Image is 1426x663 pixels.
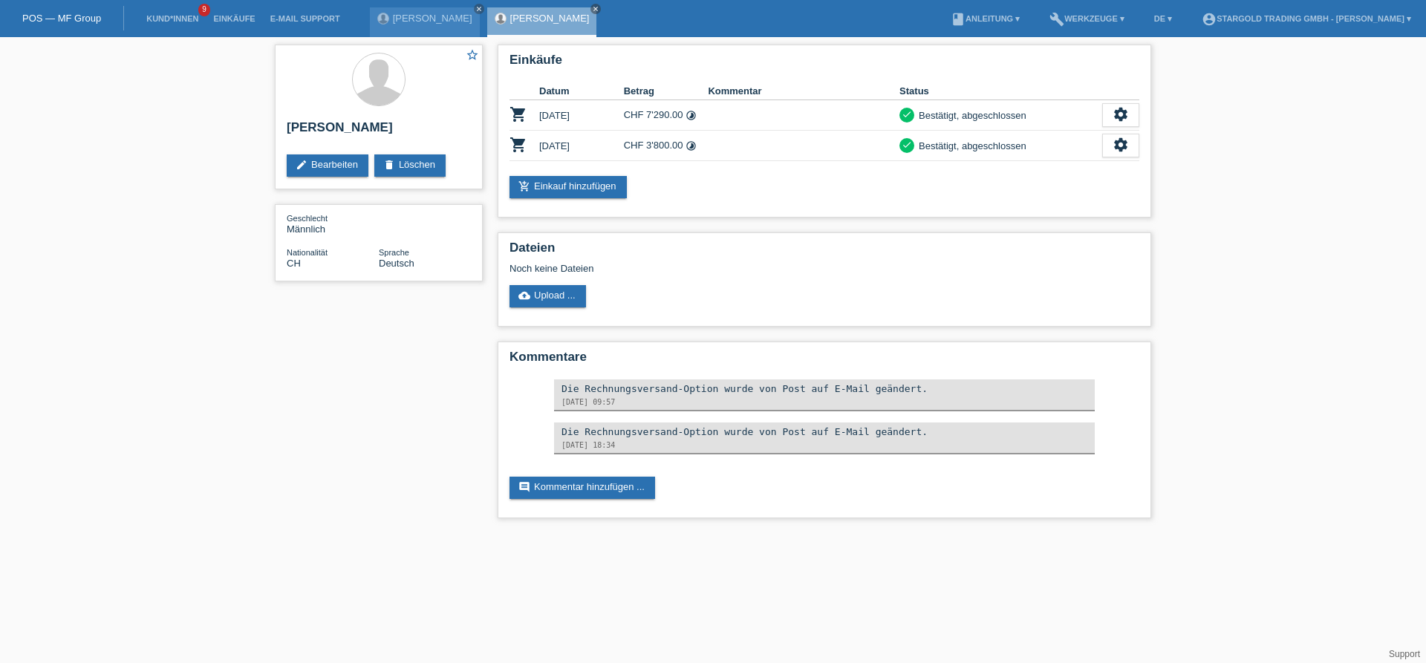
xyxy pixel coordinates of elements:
i: edit [296,159,307,171]
div: Die Rechnungsversand-Option wurde von Post auf E-Mail geändert. [561,426,1087,437]
th: Datum [539,82,624,100]
span: Schweiz [287,258,301,269]
a: commentKommentar hinzufügen ... [509,477,655,499]
i: cloud_upload [518,290,530,301]
a: bookAnleitung ▾ [943,14,1027,23]
a: close [474,4,484,14]
i: settings [1113,137,1129,153]
div: Die Rechnungsversand-Option wurde von Post auf E-Mail geändert. [561,383,1087,394]
i: star_border [466,48,479,62]
th: Betrag [624,82,709,100]
td: CHF 7'290.00 [624,100,709,131]
a: E-Mail Support [263,14,348,23]
i: check [902,109,912,120]
i: account_circle [1202,12,1217,27]
i: build [1049,12,1064,27]
a: star_border [466,48,479,64]
a: close [590,4,601,14]
div: Noch keine Dateien [509,263,963,274]
div: [DATE] 18:34 [561,441,1087,449]
span: Nationalität [287,248,328,257]
th: Status [899,82,1102,100]
span: Sprache [379,248,409,257]
i: delete [383,159,395,171]
i: POSP00019914 [509,105,527,123]
div: Männlich [287,212,379,235]
i: book [951,12,966,27]
a: editBearbeiten [287,154,368,177]
i: settings [1113,106,1129,123]
td: CHF 3'800.00 [624,131,709,161]
a: DE ▾ [1147,14,1179,23]
a: Einkäufe [206,14,262,23]
a: buildWerkzeuge ▾ [1042,14,1132,23]
a: add_shopping_cartEinkauf hinzufügen [509,176,627,198]
a: account_circleStargold Trading GmbH - [PERSON_NAME] ▾ [1194,14,1419,23]
th: Kommentar [708,82,899,100]
i: Fixe Raten (48 Raten) [686,140,697,151]
h2: Kommentare [509,350,1139,372]
h2: [PERSON_NAME] [287,120,471,143]
h2: Einkäufe [509,53,1139,75]
i: add_shopping_cart [518,180,530,192]
a: [PERSON_NAME] [510,13,590,24]
i: POSP00027622 [509,136,527,154]
span: 9 [198,4,210,16]
a: cloud_uploadUpload ... [509,285,586,307]
i: check [902,140,912,150]
i: close [475,5,483,13]
a: deleteLöschen [374,154,446,177]
td: [DATE] [539,100,624,131]
div: Bestätigt, abgeschlossen [914,108,1026,123]
h2: Dateien [509,241,1139,263]
a: Support [1389,649,1420,659]
i: close [592,5,599,13]
i: comment [518,481,530,493]
a: [PERSON_NAME] [393,13,472,24]
td: [DATE] [539,131,624,161]
div: Bestätigt, abgeschlossen [914,138,1026,154]
i: Fixe Raten (48 Raten) [686,110,697,121]
span: Geschlecht [287,214,328,223]
div: [DATE] 09:57 [561,398,1087,406]
a: Kund*innen [139,14,206,23]
span: Deutsch [379,258,414,269]
a: POS — MF Group [22,13,101,24]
